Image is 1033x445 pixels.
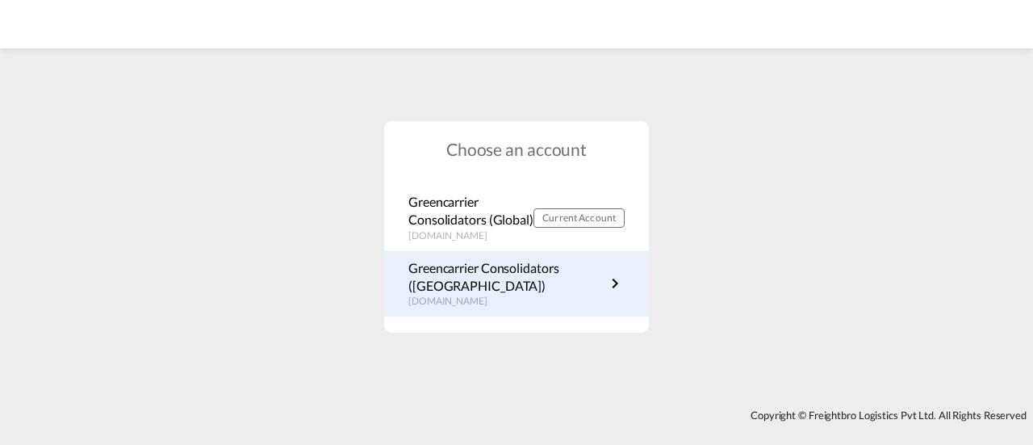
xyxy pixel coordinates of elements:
[542,212,616,224] span: Current Account
[533,208,625,228] button: Current Account
[408,193,533,229] p: Greencarrier Consolidators (Global)
[384,137,649,161] h1: Choose an account
[605,274,625,293] md-icon: icon-chevron-right
[408,259,605,296] p: Greencarrier Consolidators ([GEOGRAPHIC_DATA])
[408,229,533,243] p: [DOMAIN_NAME]
[408,259,625,309] a: Greencarrier Consolidators ([GEOGRAPHIC_DATA])[DOMAIN_NAME]
[408,295,605,309] p: [DOMAIN_NAME]
[408,193,625,243] a: Greencarrier Consolidators (Global)[DOMAIN_NAME] Current Account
